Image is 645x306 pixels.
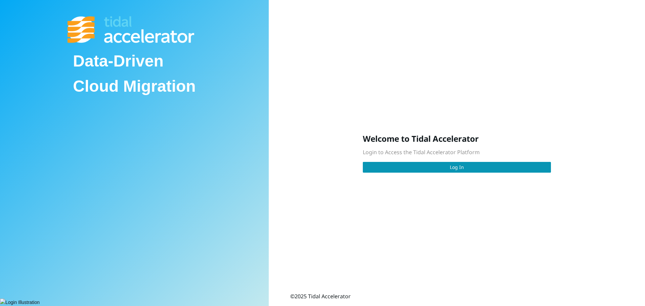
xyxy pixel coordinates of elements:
[68,43,201,104] div: Data-Driven Cloud Migration
[363,133,551,144] h3: Welcome to Tidal Accelerator
[363,162,551,173] button: Log In
[68,16,194,43] img: Tidal Accelerator Logo
[290,292,351,301] div: © 2025 Tidal Accelerator
[363,148,480,156] span: Login to Access the Tidal Accelerator Platform
[450,164,464,171] span: Log In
